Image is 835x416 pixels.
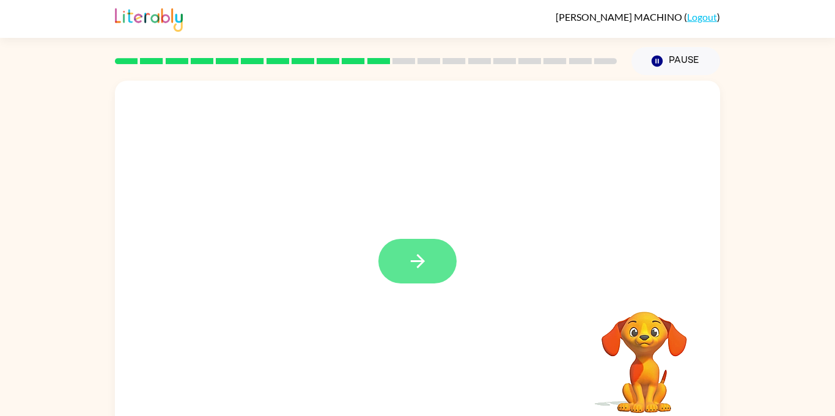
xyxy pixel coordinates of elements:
[687,11,717,23] a: Logout
[556,11,720,23] div: ( )
[556,11,684,23] span: [PERSON_NAME] MACHINO
[583,293,705,415] video: Your browser must support playing .mp4 files to use Literably. Please try using another browser.
[631,47,720,75] button: Pause
[115,5,183,32] img: Literably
